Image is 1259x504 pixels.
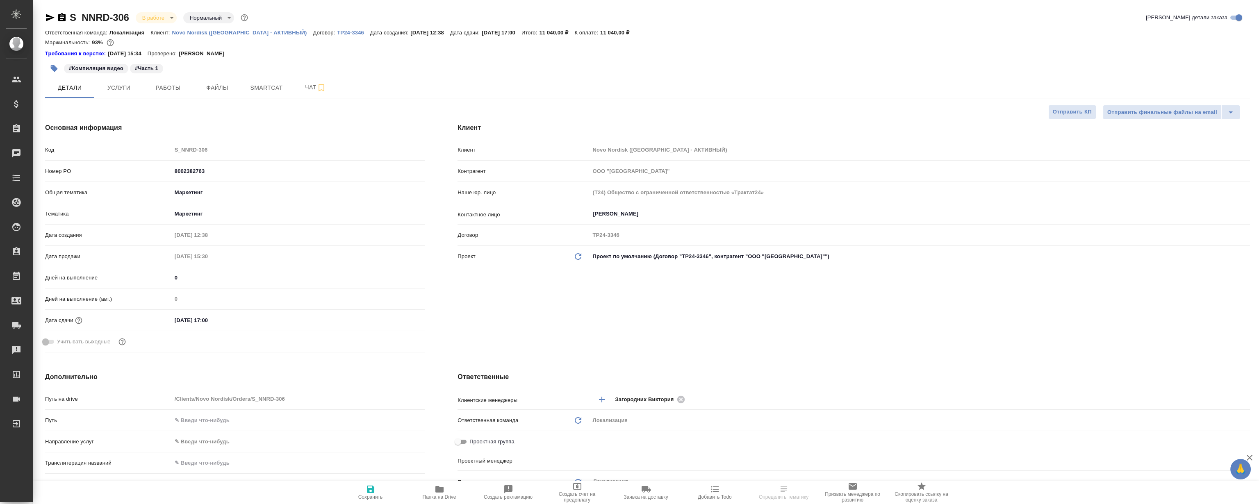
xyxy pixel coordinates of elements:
button: Скопировать ссылку [57,13,67,23]
button: Заявка на доставку [612,481,681,504]
span: Компиляция видео [63,64,129,71]
button: Добавить Todo [681,481,749,504]
button: Open [1245,399,1247,400]
span: Учитывать выходные [57,338,111,346]
h4: Клиент [458,123,1250,133]
span: Отправить КП [1053,107,1092,117]
input: Пустое поле [590,144,1250,156]
p: Локализация [109,30,151,36]
p: #Компиляция видео [69,64,123,73]
button: Выбери, если сб и вс нужно считать рабочими днями для выполнения заказа. [117,336,127,347]
p: Проектная команда [458,478,507,486]
span: Загородних Виктория [615,395,678,404]
div: Маркетинг [172,186,425,200]
button: Если добавить услуги и заполнить их объемом, то дата рассчитается автоматически [73,315,84,326]
span: Отправить финальные файлы на email [1107,108,1217,117]
span: 🙏 [1234,461,1248,478]
a: Novo Nordisk ([GEOGRAPHIC_DATA] - АКТИВНЫЙ) [172,29,313,36]
span: Создать рекламацию [484,494,533,500]
span: Призвать менеджера по развитию [823,491,882,503]
span: Заявка на доставку [624,494,668,500]
p: Дата сдачи [45,316,73,325]
button: Добавить тэг [45,59,63,77]
p: 11 040,00 ₽ [539,30,574,36]
p: Путь [45,416,172,425]
input: Пустое поле [172,229,244,241]
p: [DATE] 17:00 [482,30,521,36]
a: Требования к верстке: [45,50,108,58]
p: Ответственная команда [458,416,518,425]
button: Доп статусы указывают на важность/срочность заказа [239,12,250,23]
div: Нажми, чтобы открыть папку с инструкцией [45,50,108,58]
p: Проектный менеджер [458,457,590,465]
p: Транслитерация названий [45,459,172,467]
span: [PERSON_NAME] детали заказа [1146,14,1227,22]
div: Маркетинг [172,207,425,221]
p: Наше юр. лицо [458,188,590,197]
span: Проектная группа [469,438,514,446]
p: Клиентские менеджеры [458,396,590,404]
input: ✎ Введи что-нибудь [172,272,425,284]
p: Направление услуг [45,438,172,446]
h4: Основная информация [45,123,425,133]
div: split button [1103,105,1240,120]
p: Дата продажи [45,252,172,261]
button: Скопировать ссылку на оценку заказа [887,481,956,504]
h4: Ответственные [458,372,1250,382]
p: [DATE] 15:34 [108,50,148,58]
input: Пустое поле [590,165,1250,177]
span: Скопировать ссылку на оценку заказа [892,491,951,503]
p: Общая тематика [45,188,172,197]
p: Номер PO [45,167,172,175]
p: Путь на drive [45,395,172,403]
p: Итого: [521,30,539,36]
p: Договор: [313,30,337,36]
span: Папка на Drive [423,494,456,500]
p: #Часть 1 [135,64,158,73]
span: Добавить Todo [698,494,731,500]
input: Пустое поле [172,250,244,262]
button: Определить тематику [749,481,818,504]
p: Клиент [458,146,590,154]
div: Загородних Виктория [615,394,687,404]
input: Пустое поле [590,186,1250,198]
button: Создать счет на предоплату [543,481,612,504]
p: Дней на выполнение (авт.) [45,295,172,303]
button: Создать рекламацию [474,481,543,504]
p: 11 040,00 ₽ [600,30,635,36]
input: ✎ Введи что-нибудь [172,314,244,326]
button: Нормальный [187,14,224,21]
button: В работе [140,14,167,21]
span: Создать счет на предоплату [548,491,607,503]
div: ✎ Введи что-нибудь [175,438,415,446]
svg: Подписаться [316,83,326,93]
div: ✎ Введи что-нибудь [172,435,425,449]
a: S_NNRD-306 [70,12,129,23]
input: ✎ Введи что-нибудь [172,457,425,469]
p: Контактное лицо [458,211,590,219]
button: 🙏 [1230,459,1251,479]
p: Проверено: [148,50,179,58]
p: Договор [458,231,590,239]
p: ТР24-3346 [337,30,370,36]
p: Код [45,146,172,154]
p: Контрагент [458,167,590,175]
p: Дней на выполнение [45,274,172,282]
span: Чат [296,82,335,93]
p: Маржинальность: [45,39,92,45]
input: ✎ Введи что-нибудь [172,414,425,426]
span: Определить тематику [759,494,808,500]
input: ✎ Введи что-нибудь [172,165,425,177]
p: [DATE] 12:38 [410,30,450,36]
button: Сохранить [336,481,405,504]
span: Работы [148,83,188,93]
input: Пустое поле [172,144,425,156]
p: Тематика [45,210,172,218]
div: В работе [183,12,234,23]
span: Часть 1 [129,64,164,71]
button: Open [1245,213,1247,215]
button: Отправить КП [1048,105,1096,119]
p: К оплате: [574,30,600,36]
p: Дата сдачи: [450,30,482,36]
button: 636.00 RUB; [105,37,116,48]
